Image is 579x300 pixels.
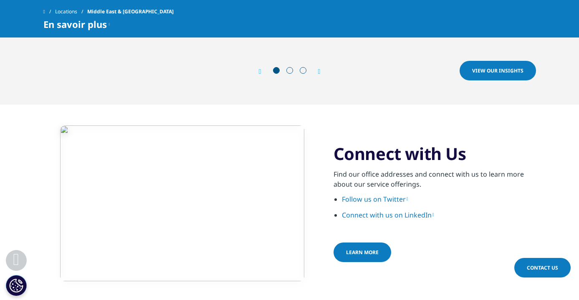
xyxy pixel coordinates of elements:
[342,195,408,204] a: Follow us on Twitter
[55,4,87,19] a: Locations
[514,258,571,277] a: Contact Us
[6,275,27,296] button: Paramètres des cookies
[87,4,174,19] span: Middle East & [GEOGRAPHIC_DATA]
[460,61,536,80] a: View our Insights
[334,242,391,262] a: Learn more
[259,67,270,75] div: Previous slide
[334,143,536,164] h3: Connect with Us
[342,210,434,220] a: Connect with us on LinkedIn
[310,67,321,75] div: Next slide
[334,169,536,194] p: Find our office addresses and connect with us to learn more about our service offerings.
[472,67,523,74] span: View our Insights
[43,19,107,29] span: En savoir plus
[346,249,379,256] span: Learn more
[527,264,558,271] span: Contact Us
